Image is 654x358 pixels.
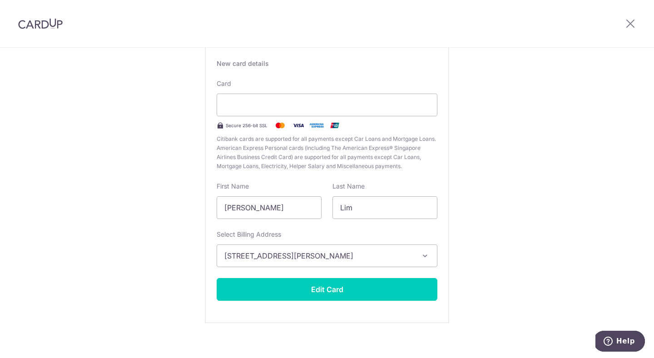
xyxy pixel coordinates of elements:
img: .alt.unionpay [326,120,344,131]
input: Cardholder Last Name [332,196,437,219]
label: Select Billing Address [217,230,281,239]
span: Citibank cards are supported for all payments except Car Loans and Mortgage Loans. American Expre... [217,134,437,171]
img: CardUp [18,18,63,29]
iframe: Opens a widget where you can find more information [595,331,645,353]
img: Mastercard [271,120,289,131]
img: Visa [289,120,307,131]
span: Help [21,6,40,15]
span: Secure 256-bit SSL [226,122,268,129]
label: Card [217,79,231,88]
label: First Name [217,182,249,191]
span: [STREET_ADDRESS][PERSON_NAME] [224,250,413,261]
label: Last Name [332,182,365,191]
div: New card details [217,59,437,68]
iframe: Secure card payment input frame [224,99,430,110]
button: [STREET_ADDRESS][PERSON_NAME] [217,244,437,267]
button: Edit Card [217,278,437,301]
img: .alt.amex [307,120,326,131]
input: Cardholder First Name [217,196,322,219]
